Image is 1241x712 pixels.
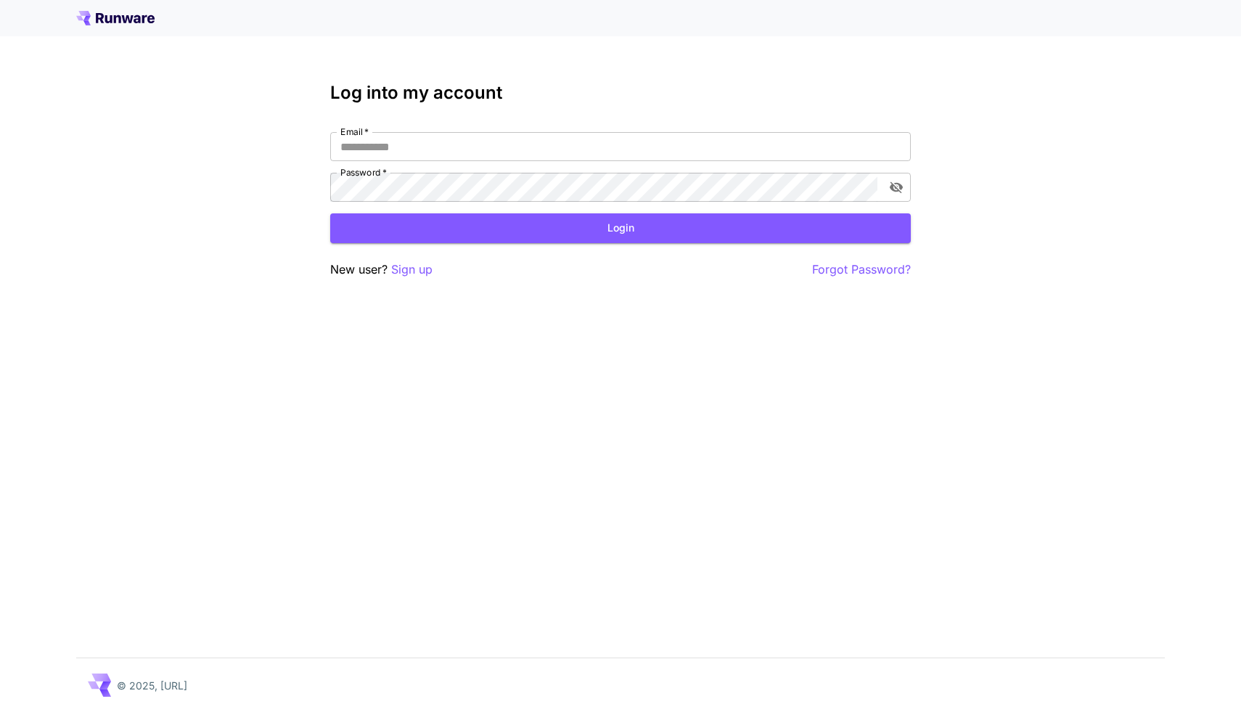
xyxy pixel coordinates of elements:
[330,261,433,279] p: New user?
[117,678,187,693] p: © 2025, [URL]
[330,83,911,103] h3: Log into my account
[340,126,369,138] label: Email
[812,261,911,279] button: Forgot Password?
[883,174,909,200] button: toggle password visibility
[330,213,911,243] button: Login
[391,261,433,279] button: Sign up
[340,166,387,179] label: Password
